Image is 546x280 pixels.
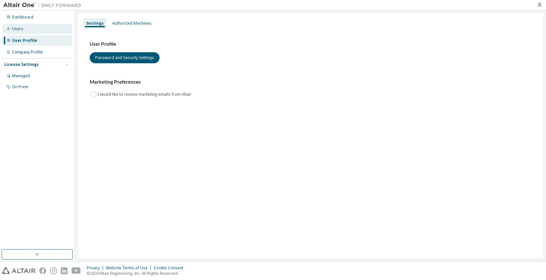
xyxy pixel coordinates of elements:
[97,91,193,98] label: I would like to receive marketing emails from Altair
[12,15,33,20] div: Dashboard
[87,265,106,271] div: Privacy
[90,79,531,85] h3: Marketing Preferences
[12,38,37,43] div: User Profile
[87,271,187,276] p: © 2025 Altair Engineering, Inc. All Rights Reserved.
[4,62,39,67] div: License Settings
[71,267,81,274] img: youtube.svg
[50,267,57,274] img: instagram.svg
[3,2,84,8] img: Altair One
[12,73,30,79] div: Managed
[12,50,43,55] div: Company Profile
[12,84,28,90] div: On Prem
[112,21,151,26] div: Authorized Machines
[2,267,35,274] img: altair_logo.svg
[90,52,160,63] button: Password and Security Settings
[61,267,68,274] img: linkedin.svg
[106,265,154,271] div: Website Terms of Use
[39,267,46,274] img: facebook.svg
[86,21,104,26] div: Settings
[12,26,23,31] div: Users
[90,41,531,47] h3: User Profile
[154,265,187,271] div: Cookie Consent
